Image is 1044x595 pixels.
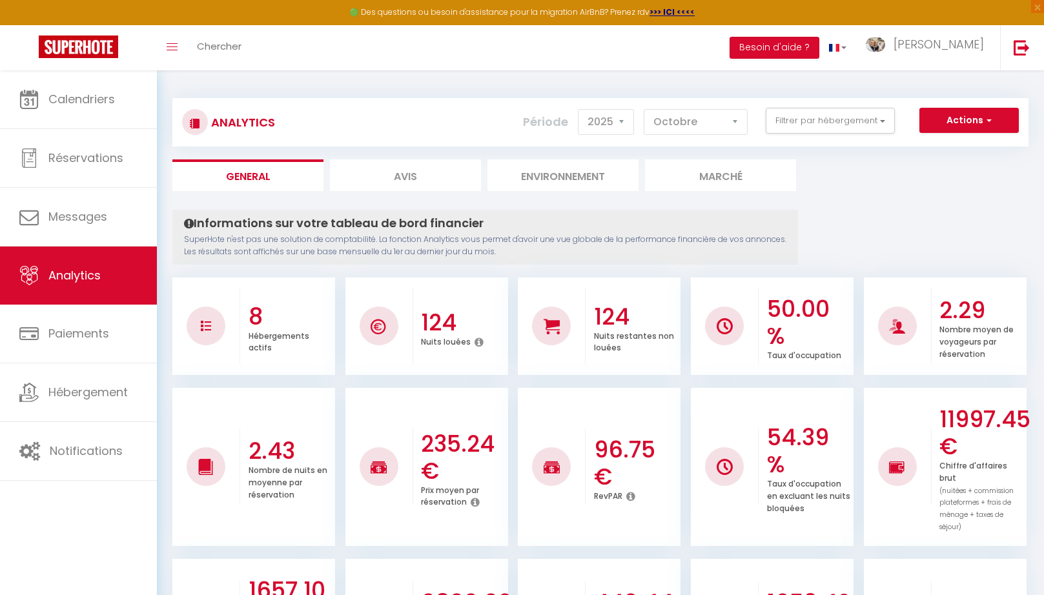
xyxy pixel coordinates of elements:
[172,159,323,191] li: General
[50,443,123,459] span: Notifications
[894,36,984,52] span: [PERSON_NAME]
[856,25,1000,70] a: ... [PERSON_NAME]
[939,406,1023,460] h3: 11997.45 €
[717,459,733,475] img: NO IMAGE
[421,334,471,347] p: Nuits louées
[939,321,1014,359] p: Nombre moyen de voyageurs par réservation
[919,108,1019,134] button: Actions
[523,108,568,136] label: Période
[249,462,327,500] p: Nombre de nuits en moyenne par réservation
[650,6,695,17] a: >>> ICI <<<<
[39,35,118,58] img: Super Booking
[767,347,841,361] p: Taux d'occupation
[594,328,674,354] p: Nuits restantes non louées
[187,25,251,70] a: Chercher
[48,325,109,341] span: Paiements
[594,436,677,490] h3: 96.75 €
[889,459,905,475] img: NO IMAGE
[197,39,241,53] span: Chercher
[48,150,123,166] span: Réservations
[48,91,115,107] span: Calendriers
[767,424,850,478] h3: 54.39 %
[939,458,1014,532] p: Chiffre d'affaires brut
[249,438,332,465] h3: 2.43
[939,297,1023,324] h3: 2.29
[487,159,639,191] li: Environnement
[594,303,677,330] h3: 124
[767,296,850,350] h3: 50.00 %
[201,321,211,331] img: NO IMAGE
[249,328,309,354] p: Hébergements actifs
[421,430,504,485] h3: 235.24 €
[730,37,819,59] button: Besoin d'aide ?
[645,159,796,191] li: Marché
[866,37,885,52] img: ...
[767,476,850,514] p: Taux d'occupation en excluant les nuits bloquées
[594,488,622,501] p: RevPAR
[766,108,895,134] button: Filtrer par hébergement
[249,303,332,330] h3: 8
[48,267,101,283] span: Analytics
[939,486,1014,532] span: (nuitées + commission plateformes + frais de ménage + taxes de séjour)
[208,108,275,137] h3: Analytics
[184,216,786,230] h4: Informations sur votre tableau de bord financier
[421,309,504,336] h3: 124
[184,234,786,258] p: SuperHote n'est pas une solution de comptabilité. La fonction Analytics vous permet d'avoir une v...
[48,384,128,400] span: Hébergement
[421,482,479,508] p: Prix moyen par réservation
[1014,39,1030,55] img: logout
[330,159,481,191] li: Avis
[48,208,107,225] span: Messages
